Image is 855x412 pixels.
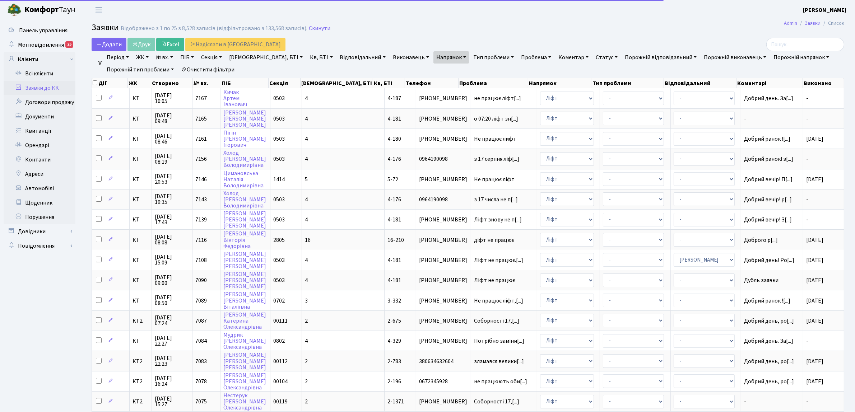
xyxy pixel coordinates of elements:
[195,135,207,143] span: 7161
[195,155,207,163] span: 7156
[305,276,308,284] span: 4
[419,177,468,182] span: [PHONE_NUMBER]
[4,167,75,181] a: Адреси
[273,317,288,325] span: 00111
[223,331,266,351] a: Мудрик[PERSON_NAME]Олександрівна
[155,396,189,407] span: [DATE] 15:27
[301,78,373,88] th: [DEMOGRAPHIC_DATA], БТІ
[4,109,75,124] a: Документи
[223,109,266,129] a: [PERSON_NAME][PERSON_NAME][PERSON_NAME]
[806,236,823,244] span: [DATE]
[405,78,458,88] th: Телефон
[223,250,266,270] a: [PERSON_NAME][PERSON_NAME][PERSON_NAME]
[155,254,189,266] span: [DATE] 15:09
[387,398,404,406] span: 2-1371
[387,276,401,284] span: 4-181
[387,378,401,385] span: 2-196
[419,136,468,142] span: [PHONE_NUMBER]
[474,357,524,365] span: зламався велики[...]
[223,189,266,210] a: Холод[PERSON_NAME]Володимирівна
[806,115,808,123] span: -
[223,270,266,290] a: [PERSON_NAME][PERSON_NAME][PERSON_NAME]
[806,378,823,385] span: [DATE]
[744,216,792,224] span: Добрий вечір! З[...]
[177,51,197,64] a: ПІБ
[419,197,468,202] span: 0964190098
[273,236,285,244] span: 2805
[744,135,790,143] span: Добрий ранок ![...]
[474,177,534,182] span: Не працює ліфт
[744,175,793,183] span: Добрий вечір! П[...]
[24,4,75,16] span: Таун
[305,94,308,102] span: 4
[273,216,285,224] span: 0503
[419,257,468,263] span: [PHONE_NUMBER]
[305,155,308,163] span: 4
[133,318,149,324] span: КТ2
[803,6,846,14] a: [PERSON_NAME]
[474,277,534,283] span: Ліфт не працює
[305,216,308,224] span: 4
[305,135,308,143] span: 4
[474,337,524,345] span: Потрібно заміни[...]
[806,317,823,325] span: [DATE]
[744,357,794,365] span: Добрий день, ро[...]
[806,155,808,163] span: -
[273,135,285,143] span: 0503
[7,3,22,17] img: logo.png
[744,399,800,404] span: -
[128,78,151,88] th: ЖК
[387,317,401,325] span: 2-675
[736,78,803,88] th: Коментарі
[419,298,468,304] span: [PHONE_NUMBER]
[744,116,800,122] span: -
[133,177,149,182] span: КТ
[223,371,266,392] a: [PERSON_NAME][PERSON_NAME]Олександрівна
[305,337,308,345] span: 4
[806,135,823,143] span: [DATE]
[151,78,193,88] th: Створено
[744,236,778,244] span: Доброго р[...]
[744,277,800,283] span: Дубль заявки
[474,297,523,305] span: Не працює ліфт,[...]
[195,297,207,305] span: 7089
[470,51,517,64] a: Тип проблеми
[474,196,518,203] span: з 17 числа не п[...]
[419,237,468,243] span: [PHONE_NUMBER]
[195,175,207,183] span: 7146
[90,4,108,16] button: Переключити навігацію
[121,25,307,32] div: Відображено з 1 по 25 з 8,528 записів (відфільтровано з 133,568 записів).
[195,256,207,264] span: 7108
[4,224,75,239] a: Довідники
[195,196,207,203] span: 7143
[273,398,288,406] span: 00119
[155,214,189,225] span: [DATE] 17:43
[273,276,285,284] span: 0503
[269,78,301,88] th: Секція
[474,115,518,123] span: о 07:20 ліфт зн[...]
[419,379,468,384] span: 0672345928
[305,256,308,264] span: 4
[96,41,122,48] span: Додати
[806,256,823,264] span: [DATE]
[387,135,401,143] span: 4-180
[701,51,769,64] a: Порожній виконавець
[4,181,75,196] a: Автомобілі
[307,51,335,64] a: Кв, БТІ
[156,38,184,51] a: Excel
[195,115,207,123] span: 7165
[387,256,401,264] span: 4-181
[155,295,189,306] span: [DATE] 08:50
[4,138,75,153] a: Орендарі
[223,210,266,230] a: [PERSON_NAME][PERSON_NAME][PERSON_NAME]
[195,337,207,345] span: 7084
[474,216,522,224] span: Ліфт знову не п[...]
[133,277,149,283] span: КТ
[195,357,207,365] span: 7083
[305,357,308,365] span: 2
[459,78,528,88] th: Проблема
[806,398,808,406] span: -
[273,94,285,102] span: 0503
[223,129,266,149] a: Пігін[PERSON_NAME]Ігорович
